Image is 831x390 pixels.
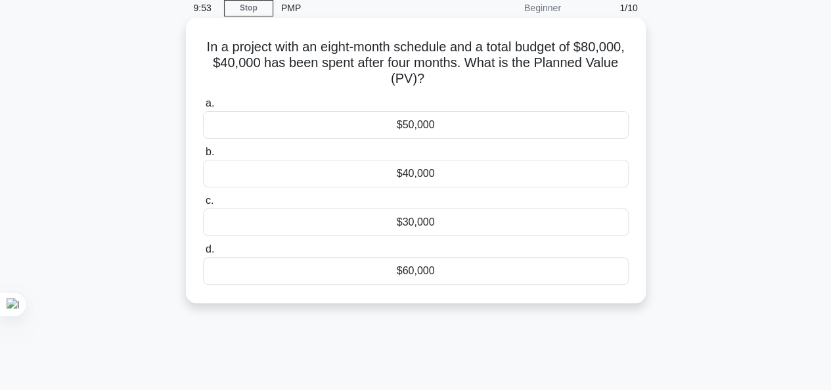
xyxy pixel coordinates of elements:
[203,111,629,139] div: $50,000
[203,160,629,187] div: $40,000
[206,146,214,157] span: b.
[206,195,213,206] span: c.
[202,39,630,87] h5: In a project with an eight-month schedule and a total budget of $80,000, $40,000 has been spent a...
[203,257,629,285] div: $60,000
[206,97,214,109] span: a.
[203,208,629,236] div: $30,000
[206,243,214,255] span: d.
